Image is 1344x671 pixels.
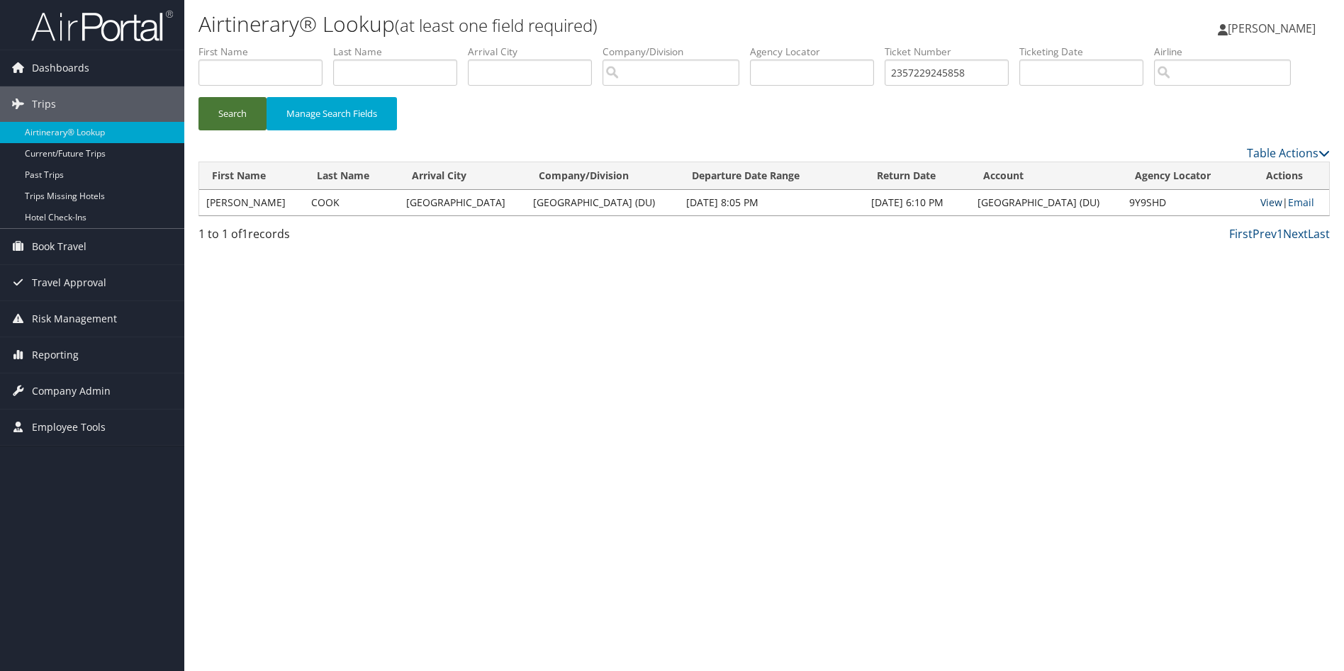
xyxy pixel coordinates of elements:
label: Ticket Number [885,45,1019,59]
a: Last [1308,226,1330,242]
span: Trips [32,86,56,122]
label: Agency Locator [750,45,885,59]
h1: Airtinerary® Lookup [198,9,953,39]
a: View [1260,196,1282,209]
span: Risk Management [32,301,117,337]
button: Search [198,97,267,130]
td: [GEOGRAPHIC_DATA] (DU) [970,190,1123,215]
td: 9Y9SHD [1122,190,1253,215]
td: | [1253,190,1329,215]
span: 1 [242,226,248,242]
a: Table Actions [1247,145,1330,161]
th: Actions [1253,162,1329,190]
th: First Name: activate to sort column ascending [199,162,304,190]
a: First [1229,226,1253,242]
th: Last Name: activate to sort column ascending [304,162,399,190]
label: Last Name [333,45,468,59]
a: [PERSON_NAME] [1218,7,1330,50]
small: (at least one field required) [395,13,598,37]
label: Company/Division [603,45,750,59]
label: Airline [1154,45,1301,59]
span: Travel Approval [32,265,106,300]
th: Agency Locator: activate to sort column ascending [1122,162,1253,190]
span: Book Travel [32,229,86,264]
span: Reporting [32,337,79,373]
a: Email [1288,196,1314,209]
div: 1 to 1 of records [198,225,466,249]
th: Arrival City: activate to sort column ascending [399,162,526,190]
td: [GEOGRAPHIC_DATA] [399,190,526,215]
label: Ticketing Date [1019,45,1154,59]
span: Company Admin [32,373,111,409]
span: Employee Tools [32,410,106,445]
label: Arrival City [468,45,603,59]
th: Departure Date Range: activate to sort column ascending [679,162,863,190]
td: [DATE] 6:10 PM [864,190,970,215]
img: airportal-logo.png [31,9,173,43]
button: Manage Search Fields [267,97,397,130]
a: Next [1283,226,1308,242]
td: COOK [304,190,399,215]
span: Dashboards [32,50,89,86]
th: Company/Division [526,162,680,190]
th: Account: activate to sort column ascending [970,162,1123,190]
span: [PERSON_NAME] [1228,21,1316,36]
a: 1 [1277,226,1283,242]
label: First Name [198,45,333,59]
td: [DATE] 8:05 PM [679,190,863,215]
th: Return Date: activate to sort column ascending [864,162,970,190]
a: Prev [1253,226,1277,242]
td: [GEOGRAPHIC_DATA] (DU) [526,190,680,215]
td: [PERSON_NAME] [199,190,304,215]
